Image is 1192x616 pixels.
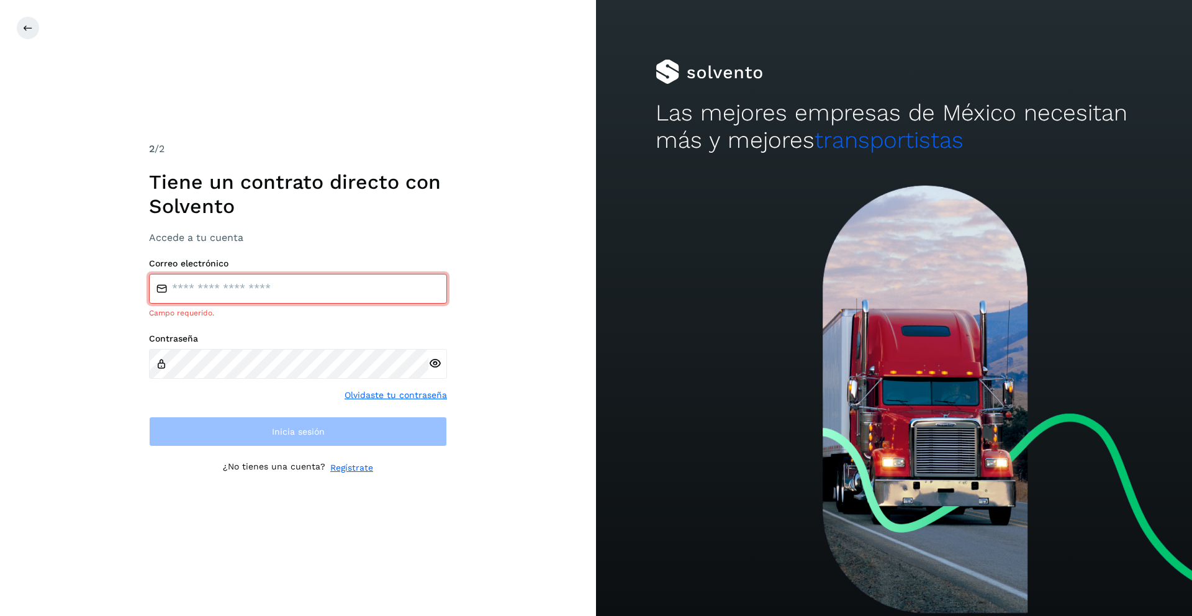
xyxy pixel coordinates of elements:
[149,143,155,155] span: 2
[149,142,447,156] div: /2
[815,127,964,153] span: transportistas
[149,307,447,319] div: Campo requerido.
[149,232,447,243] h3: Accede a tu cuenta
[223,461,325,474] p: ¿No tienes una cuenta?
[330,461,373,474] a: Regístrate
[149,258,447,269] label: Correo electrónico
[272,427,325,436] span: Inicia sesión
[149,417,447,446] button: Inicia sesión
[656,99,1132,155] h2: Las mejores empresas de México necesitan más y mejores
[345,389,447,402] a: Olvidaste tu contraseña
[149,170,447,218] h1: Tiene un contrato directo con Solvento
[149,333,447,344] label: Contraseña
